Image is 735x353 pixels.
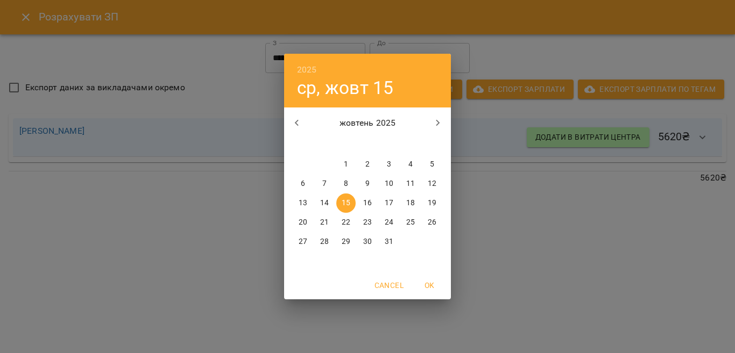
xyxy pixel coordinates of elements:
span: OK [416,279,442,292]
button: 13 [293,193,313,213]
span: чт [358,139,377,149]
button: 29 [336,232,356,251]
button: 15 [336,193,356,213]
span: вт [315,139,334,149]
p: 29 [342,236,350,247]
button: 2 [358,155,377,174]
button: 18 [401,193,420,213]
p: 23 [363,217,372,228]
button: 10 [379,174,399,193]
button: 1 [336,155,356,174]
p: 15 [342,198,350,208]
p: 14 [320,198,329,208]
button: 17 [379,193,399,213]
button: 16 [358,193,377,213]
button: 20 [293,213,313,232]
button: 8 [336,174,356,193]
button: 6 [293,174,313,193]
p: 1 [344,159,348,170]
p: жовтень 2025 [310,117,426,129]
span: сб [401,139,420,149]
button: 24 [379,213,399,232]
p: 24 [385,217,393,228]
button: 27 [293,232,313,251]
button: 14 [315,193,334,213]
button: 28 [315,232,334,251]
button: 4 [401,155,420,174]
button: 31 [379,232,399,251]
span: ср [336,139,356,149]
p: 10 [385,178,393,189]
p: 16 [363,198,372,208]
p: 22 [342,217,350,228]
button: 2025 [297,62,317,77]
p: 17 [385,198,393,208]
button: 26 [422,213,442,232]
p: 5 [430,159,434,170]
p: 18 [406,198,415,208]
p: 31 [385,236,393,247]
p: 27 [299,236,307,247]
button: 12 [422,174,442,193]
p: 3 [387,159,391,170]
p: 13 [299,198,307,208]
p: 25 [406,217,415,228]
button: Cancel [370,276,408,295]
p: 30 [363,236,372,247]
button: 19 [422,193,442,213]
button: 11 [401,174,420,193]
button: 7 [315,174,334,193]
span: нд [422,139,442,149]
p: 12 [428,178,436,189]
span: пт [379,139,399,149]
p: 28 [320,236,329,247]
p: 2 [365,159,370,170]
p: 26 [428,217,436,228]
p: 4 [408,159,413,170]
span: пн [293,139,313,149]
p: 8 [344,178,348,189]
p: 6 [301,178,305,189]
button: 5 [422,155,442,174]
p: 11 [406,178,415,189]
button: 21 [315,213,334,232]
p: 19 [428,198,436,208]
button: OK [412,276,447,295]
button: 22 [336,213,356,232]
button: ср, жовт 15 [297,77,394,99]
p: 7 [322,178,327,189]
p: 21 [320,217,329,228]
button: 23 [358,213,377,232]
span: Cancel [374,279,404,292]
button: 3 [379,155,399,174]
button: 9 [358,174,377,193]
button: 25 [401,213,420,232]
button: 30 [358,232,377,251]
p: 20 [299,217,307,228]
p: 9 [365,178,370,189]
